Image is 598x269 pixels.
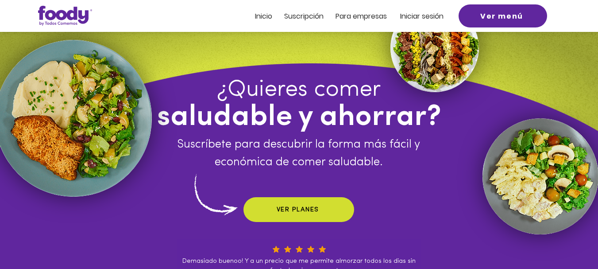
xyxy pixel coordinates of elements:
[400,12,444,20] a: Iniciar sesión
[459,4,547,27] a: Ver menú
[255,12,272,20] a: Inicio
[336,11,344,21] span: Pa
[255,11,272,21] span: Inicio
[38,6,92,26] img: Logo_Foody V2.0.0 (3).png
[277,207,319,213] span: VER PLANES
[284,11,324,21] span: Suscripción
[390,4,479,92] img: foody-ensalada-cobb.png
[400,11,444,21] span: Iniciar sesión
[336,12,387,20] a: Para empresas
[344,11,387,21] span: ra empresas
[157,103,441,133] span: saludable y ahorrar?
[284,12,324,20] a: Suscripción
[480,11,523,22] span: Ver menú
[177,139,420,168] span: Suscríbete para descubrir la forma más fácil y económica de comer saludable.
[217,78,381,101] span: ¿Quieres comer
[243,197,354,222] a: VER PLANES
